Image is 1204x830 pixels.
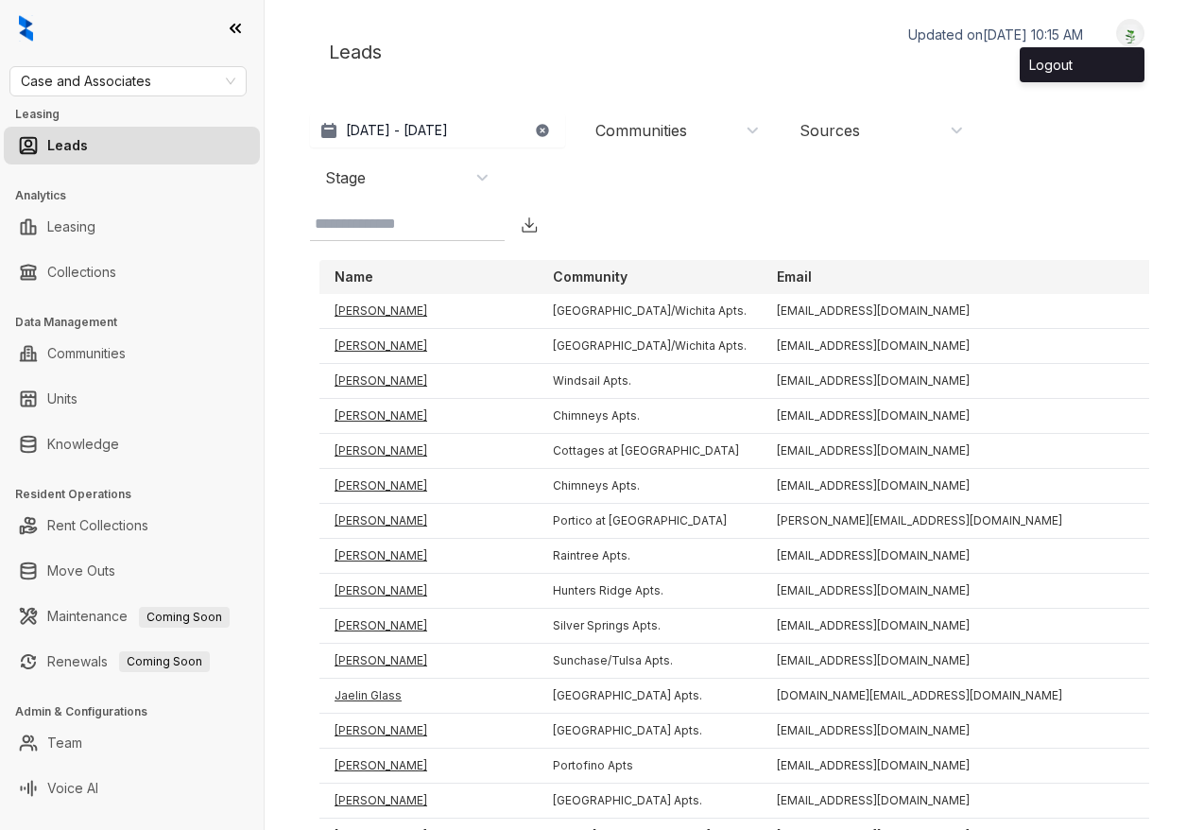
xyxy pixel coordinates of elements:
[4,769,260,807] li: Voice AI
[319,644,538,679] td: [PERSON_NAME]
[538,434,762,469] td: Cottages at [GEOGRAPHIC_DATA]
[15,106,264,123] h3: Leasing
[538,329,762,364] td: [GEOGRAPHIC_DATA]/Wichita Apts.
[762,504,1170,539] td: [PERSON_NAME][EMAIL_ADDRESS][DOMAIN_NAME]
[762,399,1170,434] td: [EMAIL_ADDRESS][DOMAIN_NAME]
[319,609,538,644] td: [PERSON_NAME]
[762,679,1170,714] td: [DOMAIN_NAME][EMAIL_ADDRESS][DOMAIN_NAME]
[47,507,148,545] a: Rent Collections
[762,329,1170,364] td: [EMAIL_ADDRESS][DOMAIN_NAME]
[762,609,1170,644] td: [EMAIL_ADDRESS][DOMAIN_NAME]
[762,714,1170,749] td: [EMAIL_ADDRESS][DOMAIN_NAME]
[319,469,538,504] td: [PERSON_NAME]
[310,19,1159,85] div: Leads
[319,539,538,574] td: [PERSON_NAME]
[47,425,119,463] a: Knowledge
[762,364,1170,399] td: [EMAIL_ADDRESS][DOMAIN_NAME]
[553,268,628,286] p: Community
[4,380,260,418] li: Units
[335,268,373,286] p: Name
[319,364,538,399] td: [PERSON_NAME]
[19,15,33,42] img: logo
[538,294,762,329] td: [GEOGRAPHIC_DATA]/Wichita Apts.
[139,607,230,628] span: Coming Soon
[538,574,762,609] td: Hunters Ridge Apts.
[762,539,1170,574] td: [EMAIL_ADDRESS][DOMAIN_NAME]
[800,120,860,141] div: Sources
[538,714,762,749] td: [GEOGRAPHIC_DATA] Apts.
[47,208,95,246] a: Leasing
[484,216,500,233] img: SearchIcon
[538,504,762,539] td: Portico at [GEOGRAPHIC_DATA]
[15,187,264,204] h3: Analytics
[538,679,762,714] td: [GEOGRAPHIC_DATA] Apts.
[762,469,1170,504] td: [EMAIL_ADDRESS][DOMAIN_NAME]
[21,67,235,95] span: Case and Associates
[4,597,260,635] li: Maintenance
[319,329,538,364] td: [PERSON_NAME]
[319,574,538,609] td: [PERSON_NAME]
[762,434,1170,469] td: [EMAIL_ADDRESS][DOMAIN_NAME]
[777,268,812,286] p: Email
[15,703,264,720] h3: Admin & Configurations
[47,769,98,807] a: Voice AI
[319,434,538,469] td: [PERSON_NAME]
[319,714,538,749] td: [PERSON_NAME]
[4,335,260,372] li: Communities
[538,644,762,679] td: Sunchase/Tulsa Apts.
[762,574,1170,609] td: [EMAIL_ADDRESS][DOMAIN_NAME]
[47,643,210,681] a: RenewalsComing Soon
[47,552,115,590] a: Move Outs
[319,784,538,819] td: [PERSON_NAME]
[538,749,762,784] td: Portofino Apts
[47,380,77,418] a: Units
[4,127,260,164] li: Leads
[119,651,210,672] span: Coming Soon
[15,486,264,503] h3: Resident Operations
[1117,24,1144,43] img: UserAvatar
[762,784,1170,819] td: [EMAIL_ADDRESS][DOMAIN_NAME]
[4,253,260,291] li: Collections
[319,294,538,329] td: [PERSON_NAME]
[346,121,448,140] p: [DATE] - [DATE]
[310,113,565,147] button: [DATE] - [DATE]
[538,539,762,574] td: Raintree Apts.
[47,724,82,762] a: Team
[538,784,762,819] td: [GEOGRAPHIC_DATA] Apts.
[538,469,762,504] td: Chimneys Apts.
[4,552,260,590] li: Move Outs
[47,253,116,291] a: Collections
[325,167,366,188] div: Stage
[4,208,260,246] li: Leasing
[4,507,260,545] li: Rent Collections
[520,216,539,234] img: Download
[319,399,538,434] td: [PERSON_NAME]
[4,643,260,681] li: Renewals
[319,504,538,539] td: [PERSON_NAME]
[908,26,1083,44] p: Updated on [DATE] 10:15 AM
[595,120,687,141] div: Communities
[762,294,1170,329] td: [EMAIL_ADDRESS][DOMAIN_NAME]
[4,724,260,762] li: Team
[319,679,538,714] td: Jaelin Glass
[319,749,538,784] td: [PERSON_NAME]
[762,644,1170,679] td: [EMAIL_ADDRESS][DOMAIN_NAME]
[1024,52,1140,78] div: Logout
[538,399,762,434] td: Chimneys Apts.
[47,127,88,164] a: Leads
[538,364,762,399] td: Windsail Apts.
[538,609,762,644] td: Silver Springs Apts.
[47,335,126,372] a: Communities
[4,425,260,463] li: Knowledge
[762,749,1170,784] td: [EMAIL_ADDRESS][DOMAIN_NAME]
[15,314,264,331] h3: Data Management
